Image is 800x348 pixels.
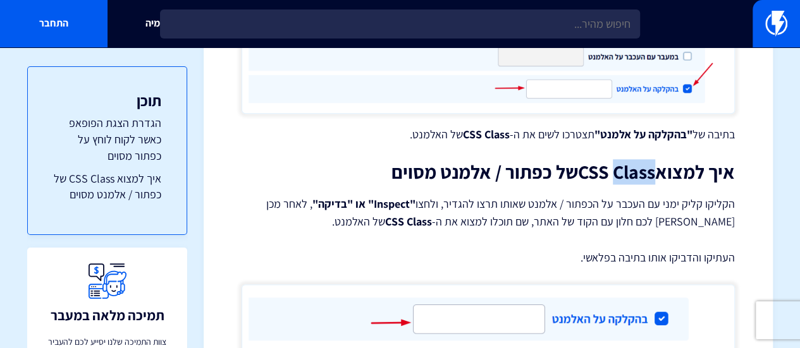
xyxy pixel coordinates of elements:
p: העתיקו והדביקו אותו בתיבה בפלאשי. [242,249,735,266]
strong: Inspect [374,196,410,211]
a: איך למצוא CSS Class של כפתור / אלמנט מסוים [53,171,161,203]
input: חיפוש מהיר... [160,9,640,39]
p: הקליקו קליק ימני עם העכבר על הכפתור / אלמנט שאותו תרצו להגדיר, ולחצו , לאחר מכן [PERSON_NAME] לכם... [242,195,735,231]
strong: " " או " [312,196,415,211]
strong: בדיקה" [312,196,347,211]
strong: "בהקלקה על אלמנט" [594,127,692,141]
h3: תוכן [53,92,161,109]
h2: איך למצוא של כפתור / אלמנט מסוים [242,162,735,183]
a: הגדרת הצגת הפופאפ כאשר לקוח לוחץ על כפתור מסוים [53,115,161,164]
strong: CSS Class [385,214,432,229]
strong: CSS Class [463,127,510,141]
p: בתיבה של תצטרכו לשים את ה- של האלמנט. [242,126,735,143]
strong: CSS Class [578,159,655,184]
h3: תמיכה מלאה במעבר [51,308,164,323]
